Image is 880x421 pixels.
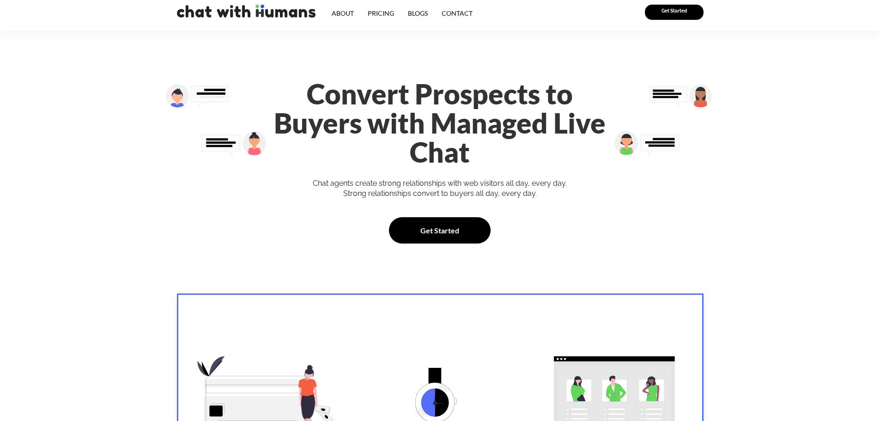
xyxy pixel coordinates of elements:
[645,5,704,20] a: Get Started
[261,189,619,199] div: Strong relationships convert to buyers all day, every day.
[165,84,230,108] img: Group 28
[261,79,619,167] h1: Convert Prospects to Buyers with Managed Live Chat
[649,84,712,108] img: Group 26
[261,178,619,189] div: Chat agents create strong relationships with web visitors all day, every day.
[435,5,479,22] a: Contact
[420,225,459,236] span: Get Started
[361,5,401,22] a: Pricing
[389,217,491,244] a: Get Started
[614,131,680,157] img: Group 27
[200,131,267,157] img: Group 29
[401,5,435,22] a: Blogs
[325,5,361,22] a: About
[177,5,316,18] img: chat with humans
